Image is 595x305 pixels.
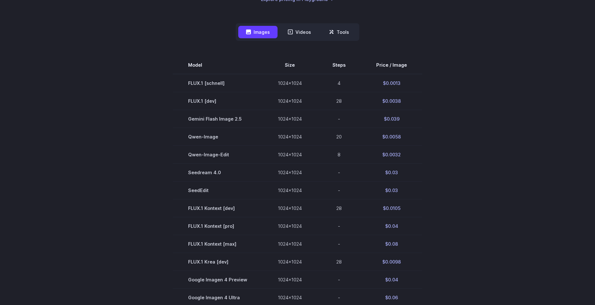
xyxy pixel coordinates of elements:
td: FLUX.1 [schnell] [173,74,263,92]
th: Steps [317,56,361,74]
td: SeedEdit [173,182,263,199]
td: - [317,235,361,253]
td: $0.0013 [361,74,422,92]
td: - [317,182,361,199]
button: Tools [321,26,357,38]
td: $0.0032 [361,145,422,163]
th: Size [263,56,317,74]
td: Qwen-Image-Edit [173,145,263,163]
td: 8 [317,145,361,163]
th: Model [173,56,263,74]
td: 4 [317,74,361,92]
td: - [317,217,361,235]
td: 1024x1024 [263,110,317,128]
td: 28 [317,92,361,110]
td: - [317,271,361,289]
td: 1024x1024 [263,182,317,199]
td: 1024x1024 [263,128,317,145]
td: $0.04 [361,271,422,289]
td: - [317,110,361,128]
td: 20 [317,128,361,145]
td: $0.03 [361,182,422,199]
td: 28 [317,199,361,217]
td: $0.03 [361,164,422,182]
span: Gemini Flash Image 2.5 [188,115,247,123]
td: 1024x1024 [263,253,317,271]
td: 1024x1024 [263,145,317,163]
td: $0.0058 [361,128,422,145]
td: - [317,164,361,182]
td: $0.0098 [361,253,422,271]
td: 1024x1024 [263,164,317,182]
td: 28 [317,253,361,271]
td: Qwen-Image [173,128,263,145]
td: Google Imagen 4 Preview [173,271,263,289]
td: FLUX.1 Kontext [dev] [173,199,263,217]
td: FLUX.1 Kontext [max] [173,235,263,253]
td: FLUX.1 Kontext [pro] [173,217,263,235]
td: 1024x1024 [263,217,317,235]
td: $0.04 [361,217,422,235]
td: FLUX.1 Krea [dev] [173,253,263,271]
button: Videos [280,26,319,38]
td: 1024x1024 [263,92,317,110]
td: 1024x1024 [263,199,317,217]
td: $0.0105 [361,199,422,217]
td: Seedream 4.0 [173,164,263,182]
button: Images [238,26,278,38]
th: Price / Image [361,56,422,74]
td: $0.08 [361,235,422,253]
td: 1024x1024 [263,74,317,92]
td: $0.0038 [361,92,422,110]
td: $0.039 [361,110,422,128]
td: FLUX.1 [dev] [173,92,263,110]
td: 1024x1024 [263,271,317,289]
td: 1024x1024 [263,235,317,253]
